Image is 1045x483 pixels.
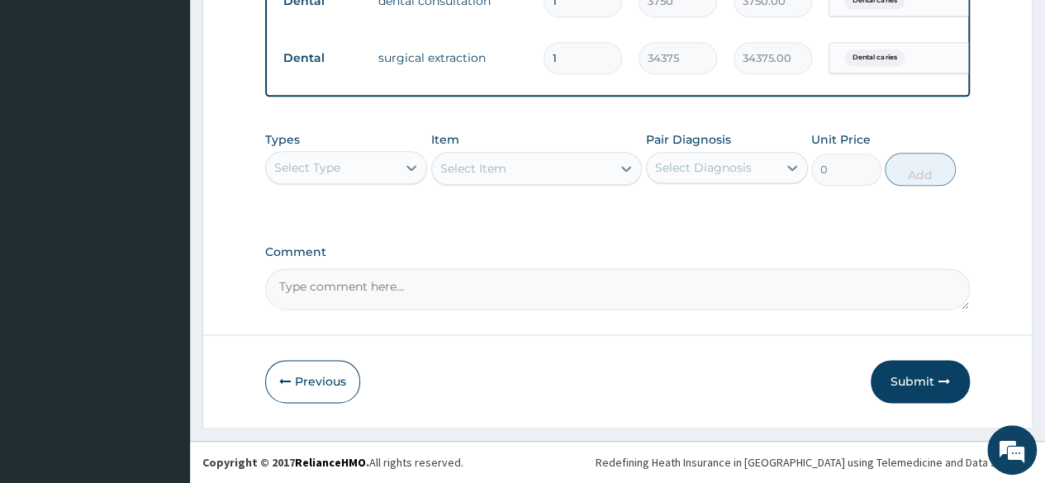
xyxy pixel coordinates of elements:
div: Select Diagnosis [655,159,752,176]
button: Previous [265,360,360,403]
img: d_794563401_company_1708531726252_794563401 [31,83,67,124]
div: Redefining Heath Insurance in [GEOGRAPHIC_DATA] using Telemedicine and Data Science! [596,454,1033,471]
label: Pair Diagnosis [646,131,731,148]
label: Unit Price [811,131,871,148]
td: surgical extraction [370,41,535,74]
a: RelianceHMO [295,455,366,470]
div: Select Type [274,159,340,176]
div: Chat with us now [86,92,278,114]
strong: Copyright © 2017 . [202,455,369,470]
span: Dental caries [844,50,905,66]
div: Minimize live chat window [271,8,311,48]
label: Comment [265,245,970,259]
span: We're online! [96,140,228,306]
footer: All rights reserved. [190,441,1045,483]
textarea: Type your message and hit 'Enter' [8,314,315,372]
td: Dental [275,43,370,73]
label: Item [431,131,459,148]
button: Submit [871,360,970,403]
label: Types [265,133,300,147]
button: Add [885,153,955,186]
